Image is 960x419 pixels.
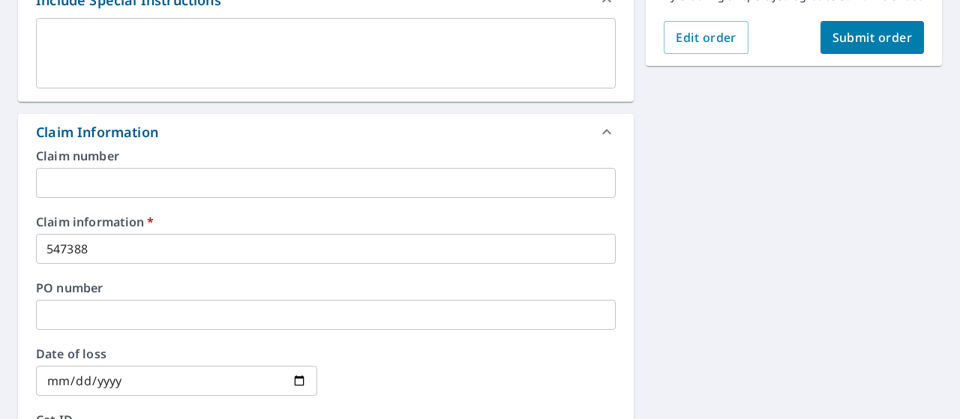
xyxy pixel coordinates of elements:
label: PO number [36,282,616,294]
button: Submit order [820,21,925,54]
span: Edit order [676,29,736,46]
label: Claim information [36,216,616,228]
span: Submit order [832,29,913,46]
label: Date of loss [36,348,317,360]
div: Claim Information [36,122,158,142]
label: Claim number [36,150,616,162]
div: Claim Information [18,114,634,150]
button: Edit order [664,21,748,54]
